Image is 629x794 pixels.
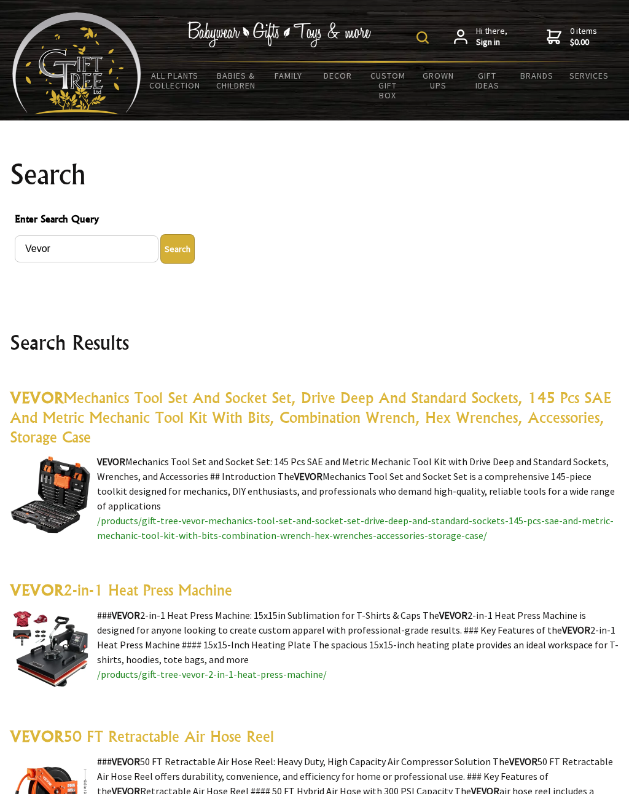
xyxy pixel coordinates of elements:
img: Babywear - Gifts - Toys & more [187,22,371,47]
a: /products/gift-tree-vevor-mechanics-tool-set-and-socket-set-drive-deep-and-standard-sockets-145-p... [97,514,614,541]
a: Hi there,Sign in [454,26,507,47]
a: VEVORMechanics Tool Set And Socket Set, Drive Deep And Standard Sockets, 145 Pcs SAE And Metric M... [10,388,611,446]
span: 0 items [570,25,597,47]
highlight: VEVOR [112,755,140,768]
img: product search [416,31,429,44]
a: Brands [512,63,561,88]
img: VEVOR 2-in-1 Heat Press Machine [10,608,91,689]
a: Custom Gift Box [362,63,413,108]
a: Decor [313,63,362,88]
img: VEVOR Mechanics Tool Set And Socket Set, Drive Deep And Standard Sockets, 145 Pcs SAE And Metric ... [10,454,91,535]
highlight: VEVOR [509,755,537,768]
h2: Search Results [10,328,619,357]
h1: Search [10,160,619,189]
a: VEVOR50 FT Retractable Air Hose Reel [10,727,274,745]
highlight: VEVOR [112,609,140,621]
a: 0 items$0.00 [547,26,597,47]
highlight: VEVOR [10,388,63,407]
a: VEVOR2-in-1 Heat Press Machine [10,581,232,599]
input: Enter Search Query [15,235,158,262]
a: Services [561,63,617,88]
span: Enter Search Query [15,211,614,229]
highlight: VEVOR [562,624,590,636]
highlight: VEVOR [294,470,322,482]
strong: Sign in [476,37,507,48]
highlight: VEVOR [439,609,467,621]
highlight: VEVOR [10,581,63,599]
a: Babies & Children [208,63,264,98]
strong: $0.00 [570,37,597,48]
a: All Plants Collection [141,63,208,98]
button: Enter Search Query [160,234,195,264]
highlight: VEVOR [97,455,125,468]
a: Grown Ups [413,63,463,98]
span: Hi there, [476,26,507,47]
a: /products/gift-tree-vevor-2-in-1-heat-press-machine/ [97,668,327,680]
a: Family [264,63,313,88]
img: Babyware - Gifts - Toys and more... [12,12,141,114]
a: Gift Ideas [463,63,512,98]
highlight: VEVOR [10,727,63,745]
